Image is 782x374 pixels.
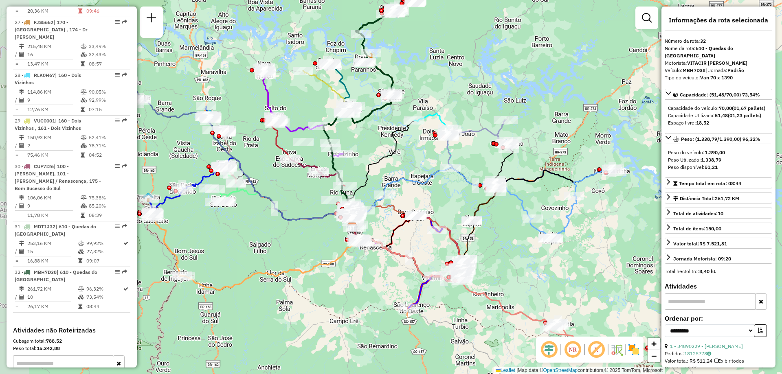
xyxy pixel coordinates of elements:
i: Tempo total em rota [81,213,85,218]
td: 16 [27,50,80,59]
i: Observações [707,351,711,356]
span: RLK0H67 [34,72,55,78]
div: Nome da rota: [665,45,772,59]
a: 1 - 34890229 - [PERSON_NAME] [670,343,743,349]
i: Total de Atividades [19,143,24,148]
td: 75,46 KM [27,151,80,159]
div: Total de itens: [673,225,721,232]
em: Rota exportada [122,118,127,123]
strong: 51,21 [705,164,718,170]
a: Total de atividades:10 [665,208,772,219]
td: 33,49% [88,42,127,50]
div: Atividade não roteirizada - MANFROI SUPERMERCADO [142,210,163,218]
td: 08:39 [88,211,127,219]
span: Ocultar NR [563,340,582,359]
strong: MBH7D38 [683,67,705,73]
em: Opções [115,72,120,77]
span: Peso do veículo: [668,149,725,155]
a: Nova sessão e pesquisa [143,10,160,28]
strong: Van 70 x 1390 [700,74,733,81]
span: | Jornada: [705,67,744,73]
i: % de utilização da cubagem [81,203,87,208]
td: 32,43% [88,50,127,59]
img: CDD Fco Beltrao [347,222,358,233]
em: Rota exportada [122,20,127,24]
span: Tempo total em rota: 08:44 [679,180,741,186]
span: 31 - [15,223,96,237]
strong: Padrão [727,67,744,73]
a: Total de itens:150,00 [665,223,772,234]
span: Peso: (1.338,79/1.390,00) 96,32% [681,136,760,142]
div: Capacidade Utilizada: [668,112,769,119]
td: 08:44 [86,302,123,311]
a: Leaflet [496,367,515,373]
i: Total de Atividades [19,203,24,208]
a: 18125778 [684,350,711,357]
strong: 15.342,88 [37,345,60,351]
td: 90,05% [88,88,127,96]
td: = [15,257,19,265]
td: 13,47 KM [27,60,80,68]
span: CUF7I26 [34,163,54,169]
i: % de utilização da cubagem [81,143,87,148]
i: Tempo total em rota [78,304,82,309]
td: 253,16 KM [27,239,78,247]
div: Jornada Motorista: 09:20 [673,255,731,262]
div: Peso disponível: [668,164,769,171]
i: % de utilização da cubagem [81,98,87,103]
strong: 8,40 hL [699,268,716,274]
div: Capacidade: (51,48/70,00) 73,54% [665,101,772,130]
strong: 18,52 [696,120,709,126]
div: Atividade não roteirizada - PETISCARIA BRASAS LTDA [384,6,405,14]
span: | 170 - [GEOGRAPHIC_DATA] , 174 - Dr [PERSON_NAME] [15,19,88,40]
strong: 1.390,00 [705,149,725,155]
div: Espaço livre: [668,119,769,127]
i: Rota otimizada [123,241,128,246]
span: 29 - [15,118,81,131]
strong: 32 [700,38,706,44]
span: 30 - [15,163,101,191]
div: Peso Utilizado: [668,156,769,164]
div: Atividade não roteirizada - 59.519.263 JANETE POSITZ [374,190,395,199]
td: / [15,293,19,301]
td: 08:57 [88,60,127,68]
div: Atividade não roteirizada - COMERCIO DE COMBUSTIVEIS GIRALDISTELLA L [384,7,404,15]
i: % de utilização do peso [78,241,84,246]
i: Tempo total em rota [81,61,85,66]
i: Tempo total em rota [81,107,85,112]
strong: R$ 7.521,81 [699,241,727,247]
span: | [516,367,518,373]
div: Atividade não roteirizada - PIEPO E PIEPO LTDA ME [387,5,407,13]
div: Veículo: [665,67,772,74]
strong: 610 - Quedas do [GEOGRAPHIC_DATA] [665,45,733,59]
button: Ordem crescente [754,324,767,337]
div: Atividade não roteirizada - DORVALINO ROTTINI [293,138,314,146]
i: Distância Total [19,135,24,140]
i: % de utilização do peso [81,44,87,49]
td: 26,17 KM [27,302,78,311]
span: 27 - [15,19,88,40]
td: / [15,202,19,210]
i: % de utilização do peso [81,195,87,200]
strong: 150,00 [705,225,721,232]
i: % de utilização do peso [81,135,87,140]
i: % de utilização da cubagem [81,52,87,57]
td: 16,88 KM [27,257,78,265]
td: 09:07 [86,257,123,265]
td: = [15,151,19,159]
i: % de utilização do peso [78,287,84,291]
span: Exibir todos [714,358,744,364]
i: Total de Atividades [19,295,24,300]
td: 261,72 KM [27,285,78,293]
span: VUC0001 [34,118,55,124]
em: Opções [115,20,120,24]
div: Atividade não roteirizada - THEREZINHA LUCIA MAR [454,258,474,267]
em: Rota exportada [122,164,127,168]
strong: 51,48 [715,112,728,118]
td: = [15,302,19,311]
a: Zoom out [648,350,660,362]
div: Atividade não roteirizada - CHACARA DAL VESCO LTDA [321,196,342,204]
div: Map data © contributors,© 2025 TomTom, Microsoft [494,367,665,374]
em: Opções [115,164,120,168]
td: 9 [27,202,80,210]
